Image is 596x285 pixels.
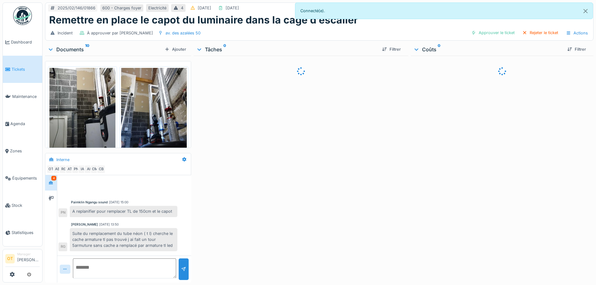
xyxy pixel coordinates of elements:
[181,5,183,11] div: 4
[578,3,593,19] button: Close
[10,148,40,154] span: Zones
[121,68,187,156] img: jnmr9a6milg87x9nqnzhs0guzqh0
[438,46,441,53] sup: 0
[469,28,517,37] div: Approuver le ticket
[12,94,40,99] span: Maintenance
[3,83,42,110] a: Maintenance
[198,5,211,11] div: [DATE]
[226,5,239,11] div: [DATE]
[12,175,40,181] span: Équipements
[70,228,177,251] div: Suite du remplacement du tube néon ( t l) cherche le cache armature tl pas trouvé j ai fait un to...
[49,14,358,26] h1: Remettre en place le capot du luminaire dans la cage d’escalier
[90,165,99,174] div: CM
[3,110,42,137] a: Agenda
[12,66,40,72] span: Tickets
[162,45,189,53] div: Ajouter
[59,208,67,217] div: PN
[563,28,591,38] div: Actions
[47,165,55,174] div: OT
[58,5,95,11] div: 2025/02/146/01866
[71,200,108,205] div: Paimklin Ngangu sound
[72,165,80,174] div: PN
[565,45,588,53] div: Filtrer
[3,137,42,165] a: Zones
[3,219,42,246] a: Statistiques
[10,121,40,127] span: Agenda
[5,252,40,267] a: OT Manager[PERSON_NAME]
[13,6,32,25] img: Badge_color-CXgf-gQk.svg
[3,192,42,219] a: Stock
[3,28,42,56] a: Dashboard
[3,165,42,192] a: Équipements
[59,165,68,174] div: RG
[59,242,67,251] div: RG
[5,254,15,263] li: OT
[84,165,93,174] div: AI
[223,46,226,53] sup: 0
[148,5,166,11] div: Electricité
[99,222,119,227] div: [DATE] 13:50
[48,46,162,53] div: Documents
[85,46,89,53] sup: 10
[87,30,153,36] div: À approuver par [PERSON_NAME]
[65,165,74,174] div: AT
[53,165,62,174] div: AB
[12,230,40,236] span: Statistiques
[49,68,115,156] img: xmp5ihl5g3b0dkp901y4nk98jm7l
[380,45,403,53] div: Filtrer
[56,157,69,163] div: Interne
[12,202,40,208] span: Stock
[17,252,40,265] li: [PERSON_NAME]
[520,28,561,37] div: Rejeter le ticket
[166,30,201,36] div: av. des azalées 50
[51,176,56,181] div: 4
[295,3,593,19] div: Connecté(e).
[413,46,562,53] div: Coûts
[71,222,98,227] div: [PERSON_NAME]
[11,39,40,45] span: Dashboard
[97,165,105,174] div: CB
[70,206,177,217] div: A replanifier pour remplacer TL de 150cm et le capot
[3,56,42,83] a: Tickets
[196,46,377,53] div: Tâches
[78,165,87,174] div: IA
[58,30,73,36] div: Incident
[109,200,128,205] div: [DATE] 15:00
[17,252,40,257] div: Manager
[102,5,141,11] div: 600 - Charges foyer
